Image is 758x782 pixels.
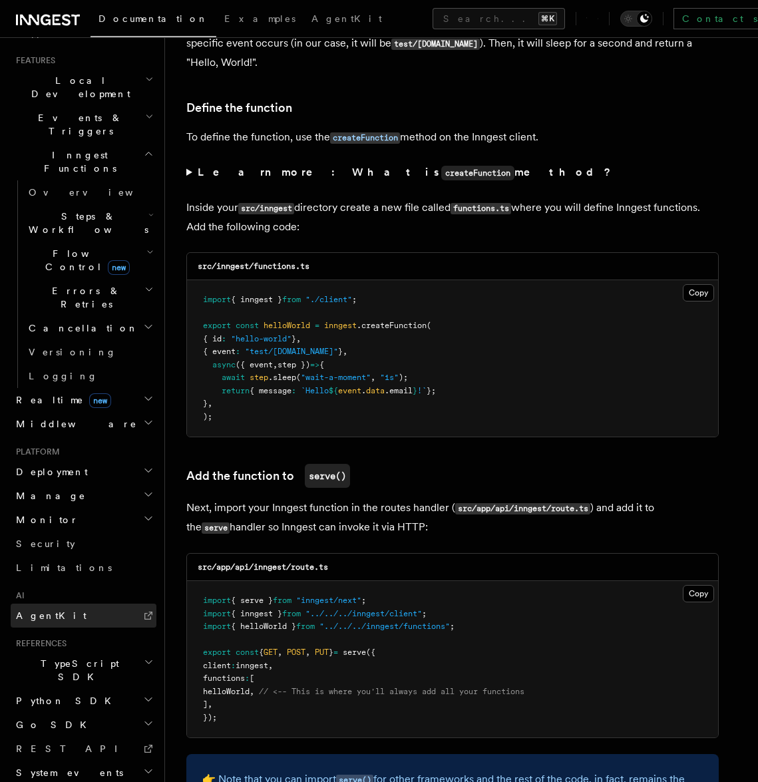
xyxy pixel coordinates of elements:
[11,55,55,66] span: Features
[311,13,382,24] span: AgentKit
[11,766,123,779] span: System events
[352,295,357,304] span: ;
[16,538,75,549] span: Security
[236,360,273,369] span: ({ event
[98,13,208,24] span: Documentation
[224,13,295,24] span: Examples
[186,128,719,147] p: To define the function, use the method on the Inngest client.
[29,187,166,198] span: Overview
[11,388,156,412] button: Realtimenew
[231,596,273,605] span: { serve }
[236,321,259,330] span: const
[11,590,25,601] span: AI
[296,622,315,631] span: from
[222,334,226,343] span: :
[282,609,301,618] span: from
[319,360,324,369] span: {
[11,689,156,713] button: Python SDK
[203,412,212,421] span: );
[259,687,524,696] span: // <-- This is where you'll always add all your functions
[385,386,413,395] span: .email
[278,360,310,369] span: step })
[203,699,208,709] span: ]
[305,609,422,618] span: "../../../inngest/client"
[11,393,111,407] span: Realtime
[245,347,338,356] span: "test/[DOMAIN_NAME]"
[319,622,450,631] span: "../../../inngest/functions"
[203,609,231,618] span: import
[333,648,338,657] span: =
[315,321,319,330] span: =
[236,347,240,356] span: :
[305,648,310,657] span: ,
[23,210,148,236] span: Steps & Workflows
[186,163,719,182] summary: Learn more: What iscreateFunctionmethod?
[296,373,301,382] span: (
[11,508,156,532] button: Monitor
[417,386,427,395] span: !`
[330,130,400,143] a: createFunction
[198,262,309,271] code: src/inngest/functions.ts
[208,399,212,408] span: ,
[11,74,145,100] span: Local Development
[91,4,216,37] a: Documentation
[538,12,557,25] kbd: ⌘K
[455,503,590,514] code: src/app/api/inngest/route.ts
[296,334,301,343] span: ,
[231,661,236,670] span: :
[422,609,427,618] span: ;
[23,364,156,388] a: Logging
[108,260,130,275] span: new
[296,596,361,605] span: "inngest/next"
[391,39,480,50] code: test/[DOMAIN_NAME]
[366,648,375,657] span: ({
[357,321,427,330] span: .createFunction
[11,718,95,731] span: Go SDK
[399,373,408,382] span: );
[238,203,294,214] code: src/inngest
[203,399,208,408] span: }
[278,648,282,657] span: ,
[264,321,310,330] span: helloWorld
[250,386,291,395] span: { message
[23,316,156,340] button: Cancellation
[198,166,614,178] strong: Learn more: What is method?
[315,648,329,657] span: PUT
[222,386,250,395] span: return
[250,687,254,696] span: ,
[11,484,156,508] button: Manage
[259,648,264,657] span: {
[11,69,156,106] button: Local Development
[16,562,112,573] span: Limitations
[361,386,366,395] span: .
[11,143,156,180] button: Inngest Functions
[11,604,156,628] a: AgentKit
[329,648,333,657] span: }
[250,373,268,382] span: step
[427,321,431,330] span: (
[273,360,278,369] span: ,
[11,180,156,388] div: Inngest Functions
[343,347,347,356] span: ,
[203,622,231,631] span: import
[203,321,231,330] span: export
[29,347,116,357] span: Versioning
[23,340,156,364] a: Versioning
[203,674,245,683] span: functions
[11,412,156,436] button: Middleware
[89,393,111,408] span: new
[310,360,319,369] span: =>
[23,284,144,311] span: Errors & Retries
[203,713,217,722] span: });
[203,347,236,356] span: { event
[11,417,137,431] span: Middleware
[250,674,254,683] span: [
[186,498,719,537] p: Next, import your Inngest function in the routes handler ( ) and add it to the handler so Inngest...
[203,661,231,670] span: client
[264,648,278,657] span: GET
[212,360,236,369] span: async
[11,111,145,138] span: Events & Triggers
[343,648,366,657] span: serve
[291,334,296,343] span: }
[203,334,222,343] span: { id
